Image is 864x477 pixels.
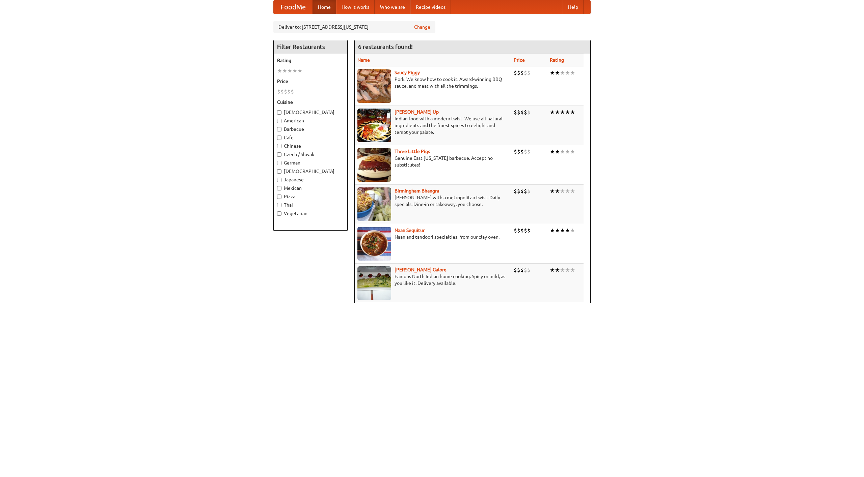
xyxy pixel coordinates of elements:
[277,168,344,175] label: [DEMOGRAPHIC_DATA]
[357,234,508,240] p: Naan and tandoori specialties, from our clay oven.
[277,193,344,200] label: Pizza
[357,148,391,182] img: littlepigs.jpg
[570,266,575,274] li: ★
[277,117,344,124] label: American
[514,148,517,155] li: $
[277,57,344,64] h5: Rating
[550,266,555,274] li: ★
[524,227,527,234] li: $
[274,40,347,54] h4: Filter Restaurants
[560,109,565,116] li: ★
[550,57,564,63] a: Rating
[520,109,524,116] li: $
[357,266,391,300] img: currygalore.jpg
[277,178,281,182] input: Japanese
[280,88,284,95] li: $
[560,266,565,274] li: ★
[277,169,281,174] input: [DEMOGRAPHIC_DATA]
[357,76,508,89] p: Pork. We know how to cook it. Award-winning BBQ sauce, and meat with all the trimmings.
[555,227,560,234] li: ★
[550,227,555,234] li: ★
[284,88,287,95] li: $
[570,109,575,116] li: ★
[277,136,281,140] input: Cafe
[524,109,527,116] li: $
[517,69,520,77] li: $
[524,69,527,77] li: $
[520,148,524,155] li: $
[527,187,531,195] li: $
[550,109,555,116] li: ★
[560,227,565,234] li: ★
[274,0,313,14] a: FoodMe
[517,148,520,155] li: $
[527,266,531,274] li: $
[527,227,531,234] li: $
[414,24,430,30] a: Change
[570,227,575,234] li: ★
[514,109,517,116] li: $
[277,88,280,95] li: $
[514,57,525,63] a: Price
[520,266,524,274] li: $
[410,0,451,14] a: Recipe videos
[277,151,344,158] label: Czech / Slovak
[277,109,344,116] label: [DEMOGRAPHIC_DATA]
[517,109,520,116] li: $
[570,187,575,195] li: ★
[277,176,344,183] label: Japanese
[297,67,302,74] li: ★
[524,187,527,195] li: $
[514,227,517,234] li: $
[277,161,281,165] input: German
[277,202,344,208] label: Thai
[287,88,291,95] li: $
[375,0,410,14] a: Who we are
[517,266,520,274] li: $
[520,69,524,77] li: $
[395,109,439,115] a: [PERSON_NAME] Up
[277,127,281,131] input: Barbecue
[277,186,281,190] input: Mexican
[565,69,570,77] li: ★
[277,211,281,216] input: Vegetarian
[517,187,520,195] li: $
[357,57,370,63] a: Name
[357,109,391,142] img: curryup.jpg
[273,21,435,33] div: Deliver to: [STREET_ADDRESS][US_STATE]
[524,266,527,274] li: $
[292,67,297,74] li: ★
[565,266,570,274] li: ★
[336,0,375,14] a: How it works
[514,187,517,195] li: $
[395,267,447,272] a: [PERSON_NAME] Galore
[357,115,508,136] p: Indian food with a modern twist. We use all-natural ingredients and the finest spices to delight ...
[277,210,344,217] label: Vegetarian
[570,148,575,155] li: ★
[550,187,555,195] li: ★
[555,187,560,195] li: ★
[291,88,294,95] li: $
[555,109,560,116] li: ★
[313,0,336,14] a: Home
[570,69,575,77] li: ★
[395,228,425,233] a: Naan Sequitur
[277,126,344,132] label: Barbecue
[277,99,344,106] h5: Cuisine
[357,69,391,103] img: saucy.jpg
[514,266,517,274] li: $
[277,195,281,199] input: Pizza
[282,67,287,74] li: ★
[277,119,281,123] input: American
[277,144,281,148] input: Chinese
[395,188,439,193] a: Birmingham Bhangra
[358,43,413,50] ng-pluralize: 6 restaurants found!
[555,266,560,274] li: ★
[277,134,344,141] label: Cafe
[395,70,420,75] b: Saucy Piggy
[560,187,565,195] li: ★
[395,149,430,154] a: Three Little Pigs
